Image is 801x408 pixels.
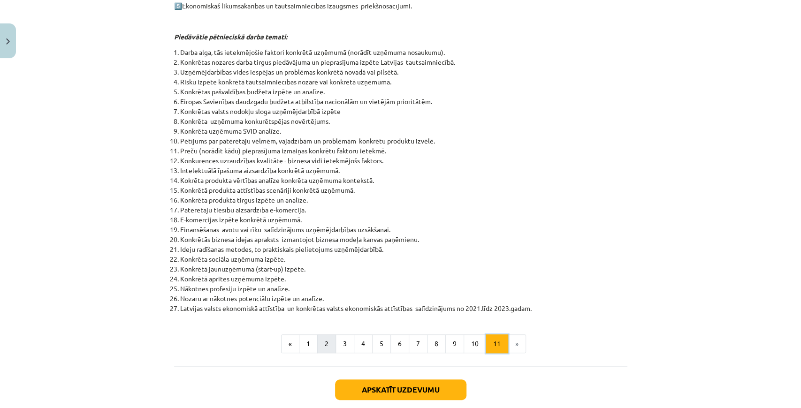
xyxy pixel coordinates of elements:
[180,244,627,254] li: Ideju radīšanas metodes, to praktiskais pielietojums uzņēmējdarbībā.
[180,195,627,205] li: Konkrēta produkta tirgus izpēte un analīze.
[464,334,486,353] button: 10
[336,334,354,353] button: 3
[354,334,373,353] button: 4
[180,205,627,215] li: Patērētāju tiesību aizsardzība e-komercijā.
[180,136,627,146] li: Pētījums par patērētāju vēlmēm, vajadzībām un problēmām konkrētu produktu izvēlē.
[180,294,627,303] li: Nozaru ar nākotnes potenciālu izpēte un analīze.
[174,32,287,41] i: Piedāvātie pētnieciskā darba temati:
[180,234,627,244] li: Konkrētās biznesa idejas apraksts izmantojot biznesa modeļa kanvas paņēmienu.
[180,97,627,106] li: Eiropas Savienības daudzgadu budžeta atbilstība nacionālām un vietējām prioritātēm.
[180,166,627,175] li: Intelektuālā īpašuma aizsardzība konkrētā uzņēmumā.
[180,274,627,284] li: Konkrētā aprites uzņēmuma izpēte.
[299,334,318,353] button: 1
[335,379,466,400] button: Apskatīt uzdevumu
[180,225,627,234] li: Finansēšanas avotu vai rīku salīdzinājums uzņēmējdarbības uzsākšanai.
[6,38,10,45] img: icon-close-lesson-0947bae3869378f0d4975bcd49f059093ad1ed9edebbc8119c70593378902aed.svg
[390,334,409,353] button: 6
[180,215,627,225] li: E-komercijas izpēte konkrētā uzņēmumā.
[180,303,627,313] li: Latvijas valsts ekonomiskā attīstība un konkrētas valsts ekonomiskās attīstības salīdzinājums no ...
[317,334,336,353] button: 2
[409,334,427,353] button: 7
[174,334,627,353] nav: Page navigation example
[180,47,627,57] li: Darba alga, tās ietekmējošie faktori konkrētā uzņēmumā (norādīt uzņēmuma nosaukumu).
[281,334,299,353] button: «
[180,146,627,156] li: Preču (norādīt kādu) pieprasījuma izmaiņas konkrētu faktoru ietekmē.
[486,334,508,353] button: 11
[427,334,446,353] button: 8
[180,185,627,195] li: Konkrētā produkta attīstības scenāriji konkrētā uzņēmumā.
[180,116,627,126] li: Konkrēta uzņēmuma konkurētspējas novērtējums.
[180,254,627,264] li: Konkrēta sociāla uzņēmuma izpēte.
[180,284,627,294] li: Nākotnes profesiju izpēte un analīze.
[180,87,627,97] li: Konkrētas pašvaldības budžeta izpēte un analīze.
[180,77,627,87] li: Risku izpēte konkrētā tautsaimniecības nozarē vai konkrētā uzņēmumā.
[180,126,627,136] li: Konkrēta uzņēmuma SVID analīze.
[180,156,627,166] li: Konkurences uzraudzības kvalitāte - biznesa vidi ietekmējošs faktors.
[445,334,464,353] button: 9
[372,334,391,353] button: 5
[174,1,627,11] p: 5️⃣ Ekonomiskaš likumsakarības un tautsaimniecības izaugsmes priekšnosacījumi.
[180,57,627,67] li: Konkrētas nozares darba tirgus piedāvājuma un pieprasījuma izpēte Latvijas tautsaimniecībā.
[180,67,627,77] li: Uzņēmējdarbības vides iespējas un problēmas konkrētā novadā vai pilsētā.
[180,264,627,274] li: Konkrētā jaunuzņēmuma (start-up) izpēte.
[180,106,627,116] li: Konkrētas valsts nodokļu sloga uzņēmējdarbībā izpēte
[180,175,627,185] li: Kokrēta produkta vērtības analīze konkrēta uzņēmuma kontekstā.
